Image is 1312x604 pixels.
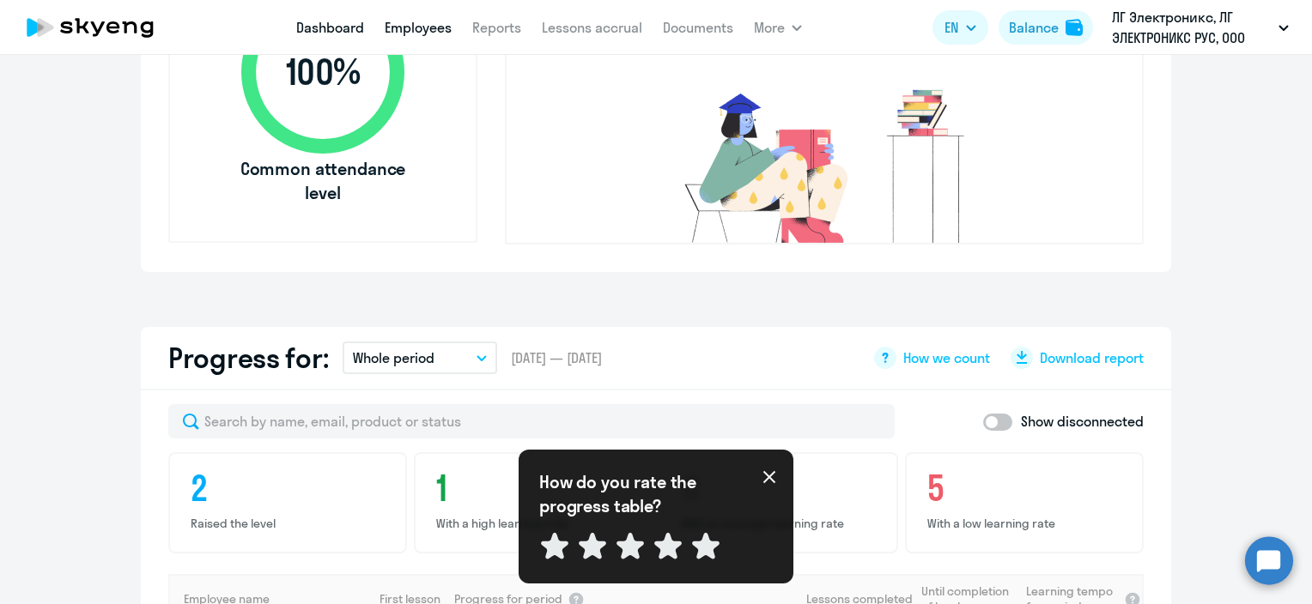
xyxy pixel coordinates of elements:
[1009,17,1059,38] div: Balance
[542,19,642,36] a: Lessons accrual
[653,85,997,243] img: no-truants
[168,404,895,438] input: Search by name, email, product or status
[224,51,422,93] span: 100 %
[1021,411,1144,432] p: Show disconnected
[927,516,1127,531] p: With a low learning rate
[296,19,364,36] a: Dashboard
[1066,19,1083,36] img: balance
[436,516,635,531] p: With a high learning rate
[1103,7,1297,48] button: ЛГ Электроникс, ЛГ ЭЛЕКТРОНИКС РУС, ООО
[932,10,988,45] button: EN
[1040,348,1144,367] span: Download report
[927,468,1127,509] h4: 5
[385,19,452,36] a: Employees
[754,17,785,38] span: More
[1112,7,1272,48] p: ЛГ Электроникс, ЛГ ЭЛЕКТРОНИКС РУС, ООО
[754,10,802,45] button: More
[945,17,958,38] span: EN
[511,348,602,367] span: [DATE] — [DATE]
[472,19,521,36] a: Reports
[903,348,990,367] span: How we count
[191,468,390,509] h4: 2
[999,10,1093,45] button: Balancebalance
[663,19,733,36] a: Documents
[224,157,422,205] span: Common attendance level
[343,341,497,374] button: Whole period
[436,468,635,509] h4: 1
[168,341,329,375] h2: Progress for:
[539,470,728,518] p: How do you rate the progress table?
[191,516,390,531] p: Raised the level
[353,347,434,368] p: Whole period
